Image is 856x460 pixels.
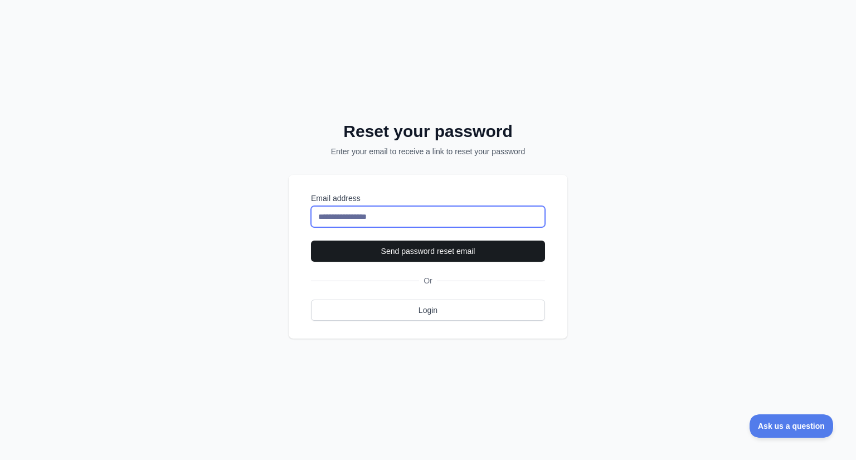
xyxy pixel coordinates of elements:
span: Or [419,275,437,286]
p: Enter your email to receive a link to reset your password [303,146,553,157]
iframe: Toggle Customer Support [750,414,834,438]
button: Send password reset email [311,241,545,262]
a: Login [311,300,545,321]
label: Email address [311,193,545,204]
h2: Reset your password [303,121,553,141]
